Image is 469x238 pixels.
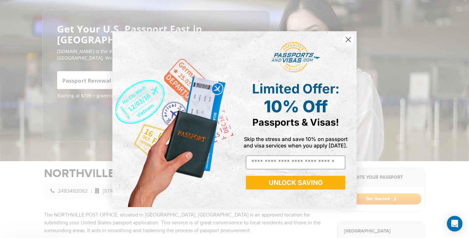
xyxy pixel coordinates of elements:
span: Limited Offer: [252,81,339,97]
span: Skip the stress and save 10% on passport and visa services when you apply [DATE]. [244,136,348,149]
span: Passports & Visas! [252,117,339,128]
span: 10% Off [264,97,328,116]
button: Close dialog [343,34,354,45]
img: de9cda0d-0715-46ca-9a25-073762a91ba7.png [112,31,234,207]
img: passports and visas [271,42,320,73]
div: Open Intercom Messenger [447,216,462,231]
button: UNLOCK SAVING [246,176,345,189]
